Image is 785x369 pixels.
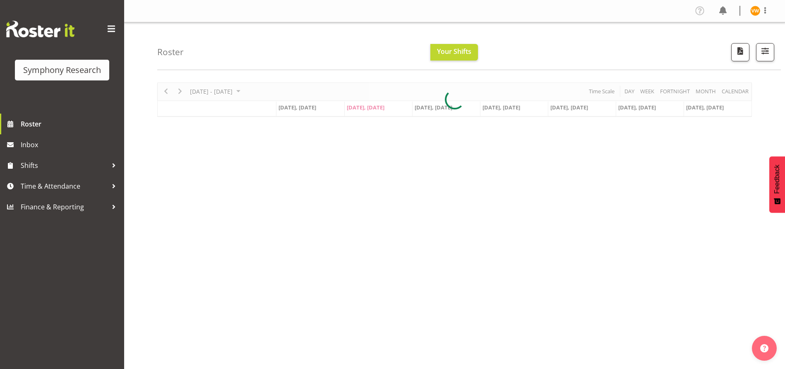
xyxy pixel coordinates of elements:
[769,156,785,213] button: Feedback - Show survey
[731,43,749,61] button: Download a PDF of the roster according to the set date range.
[21,159,108,172] span: Shifts
[750,6,760,16] img: virginia-wheeler11875.jpg
[6,21,74,37] img: Rosterit website logo
[773,165,781,194] span: Feedback
[157,47,184,57] h4: Roster
[21,138,120,151] span: Inbox
[21,201,108,213] span: Finance & Reporting
[760,344,768,352] img: help-xxl-2.png
[430,44,478,61] button: Your Shifts
[756,43,774,61] button: Filter Shifts
[21,180,108,192] span: Time & Attendance
[437,47,471,56] span: Your Shifts
[21,118,120,130] span: Roster
[23,64,101,76] div: Symphony Research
